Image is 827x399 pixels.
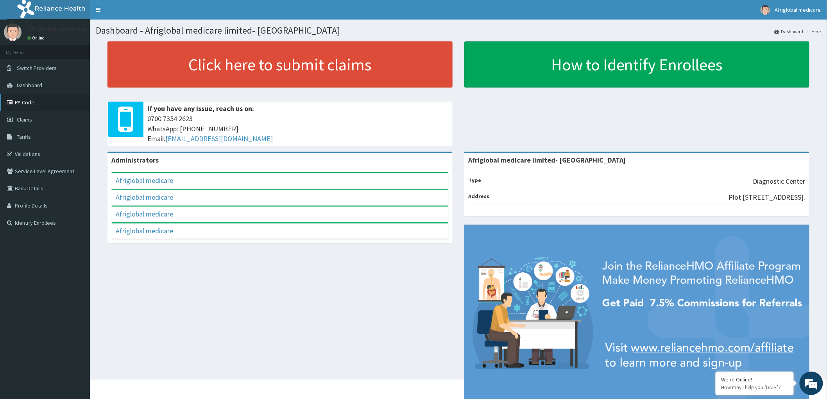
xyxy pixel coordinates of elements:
[147,104,254,113] b: If you have any issue, reach us on:
[17,116,32,123] span: Claims
[41,44,131,54] div: Chat with us now
[107,41,453,88] a: Click here to submit claims
[116,209,173,218] a: Afriglobal medicare
[17,82,42,89] span: Dashboard
[468,177,481,184] b: Type
[753,176,806,186] p: Diagnostic Center
[468,156,626,165] strong: Afriglobal medicare limited- [GEOGRAPHIC_DATA]
[116,193,173,202] a: Afriglobal medicare
[96,25,821,36] h1: Dashboard - Afriglobal medicare limited- [GEOGRAPHIC_DATA]
[729,192,806,202] p: Plot [STREET_ADDRESS].
[27,25,87,32] p: Afriglobal medicare
[165,134,273,143] a: [EMAIL_ADDRESS][DOMAIN_NAME]
[128,4,147,23] div: Minimize live chat window
[14,39,32,59] img: d_794563401_company_1708531726252_794563401
[4,23,21,41] img: User Image
[27,35,46,41] a: Online
[116,176,173,185] a: Afriglobal medicare
[464,41,809,88] a: How to Identify Enrollees
[468,193,489,200] b: Address
[147,114,449,144] span: 0700 7354 2623 WhatsApp: [PHONE_NUMBER] Email:
[775,28,804,35] a: Dashboard
[17,64,57,72] span: Switch Providers
[116,226,173,235] a: Afriglobal medicare
[761,5,770,15] img: User Image
[804,28,821,35] li: Here
[17,133,31,140] span: Tariffs
[45,98,108,177] span: We're online!
[111,156,159,165] b: Administrators
[4,213,149,241] textarea: Type your message and hit 'Enter'
[775,6,821,13] span: Afriglobal medicare
[721,376,788,383] div: We're Online!
[721,384,788,391] p: How may I help you today?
